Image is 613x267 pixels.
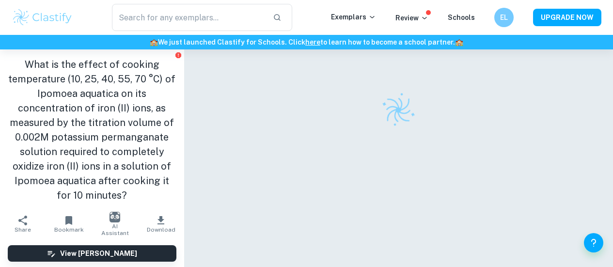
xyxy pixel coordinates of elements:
[12,8,73,27] img: Clastify logo
[331,12,376,22] p: Exemplars
[110,212,120,222] img: AI Assistant
[8,245,176,262] button: View [PERSON_NAME]
[2,37,611,47] h6: We just launched Clastify for Schools. Click to learn how to become a school partner.
[533,9,601,26] button: UPGRADE NOW
[54,226,84,233] span: Bookmark
[46,210,92,237] button: Bookmark
[112,4,265,31] input: Search for any exemplars...
[147,226,175,233] span: Download
[494,8,514,27] button: EL
[455,38,463,46] span: 🏫
[92,210,138,237] button: AI Assistant
[376,87,422,133] img: Clastify logo
[395,13,428,23] p: Review
[150,38,158,46] span: 🏫
[305,38,320,46] a: here
[448,14,475,21] a: Schools
[60,248,137,259] h6: View [PERSON_NAME]
[15,226,31,233] span: Share
[175,51,182,59] button: Report issue
[8,57,176,203] h1: What is the effect of cooking temperature (10, 25, 40, 55, 70 °C) of Ipomoea aquatica on its conc...
[98,223,132,236] span: AI Assistant
[138,210,184,237] button: Download
[584,233,603,252] button: Help and Feedback
[499,12,510,23] h6: EL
